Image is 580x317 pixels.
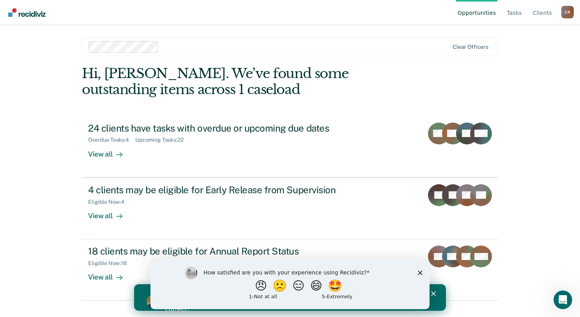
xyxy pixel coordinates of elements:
div: View all [88,143,132,158]
div: 🚨 The technical error preventing the designation from appearing has been resolved. Your office's ... [31,5,287,29]
a: 24 clients have tasks with overdue or upcoming due datesOverdue Tasks:4Upcoming Tasks:22View all [82,116,498,178]
div: Overdue Tasks : 4 [88,137,135,143]
div: Hi, [PERSON_NAME]. We’ve found some outstanding items across 1 caseload [82,66,415,98]
b: Attention! [39,5,75,13]
button: Profile dropdown button [561,6,574,18]
b: Critically Understaffed Office [31,5,262,21]
div: Eligible Now : 4 [88,199,131,205]
div: 4 clients may be eligible for Early Release from Supervision [88,184,362,196]
div: Eligible Now : 18 [88,260,133,267]
iframe: Intercom live chat banner [134,284,446,311]
a: 18 clients may be eligible for Annual Report StatusEligible Now:18View all [82,239,498,301]
iframe: Intercom live chat [553,290,572,309]
div: Upcoming Tasks : 22 [135,137,190,143]
div: View all [88,267,132,282]
a: 4 clients may be eligible for Early Release from SupervisionEligible Now:4View all [82,178,498,239]
div: View all [88,205,132,220]
div: Clear officers [453,44,488,50]
div: Close [297,7,305,12]
iframe: Survey by Kim from Recidiviz [150,259,430,309]
div: 24 clients have tasks with overdue or upcoming due dates [88,123,362,134]
div: 18 clients may be eligible for Annual Report Status [88,246,362,257]
img: Recidiviz [8,8,46,17]
div: E R [561,6,574,18]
